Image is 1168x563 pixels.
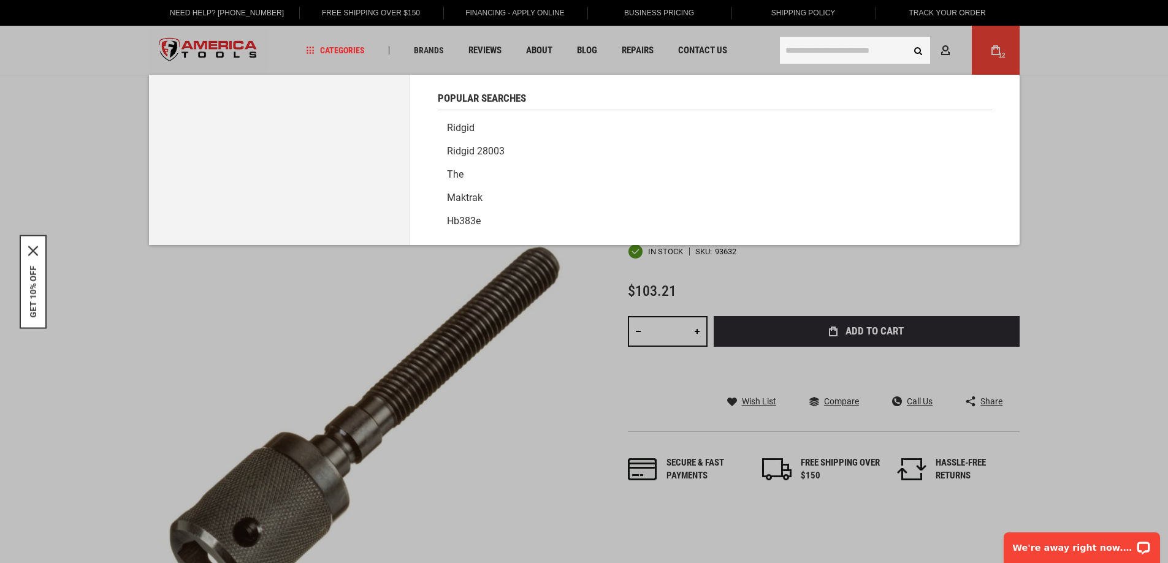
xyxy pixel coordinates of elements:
iframe: LiveChat chat widget [996,524,1168,563]
a: Brands [408,42,449,59]
button: GET 10% OFF [28,265,38,317]
button: Close [28,246,38,255]
a: The [438,163,992,186]
a: Ridgid 28003 [438,140,992,163]
span: Brands [414,46,444,55]
svg: close icon [28,246,38,255]
span: Popular Searches [438,93,526,104]
a: Hb383e [438,210,992,233]
a: Categories [300,42,370,59]
span: Categories [306,46,365,55]
a: Maktrak [438,186,992,210]
button: Search [907,39,930,62]
a: Ridgid [438,116,992,140]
